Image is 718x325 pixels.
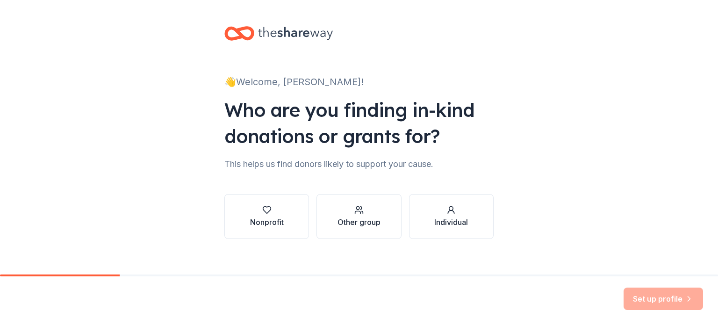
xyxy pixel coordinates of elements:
div: Individual [434,217,468,228]
div: 👋 Welcome, [PERSON_NAME]! [224,74,494,89]
div: Other group [337,217,381,228]
div: Nonprofit [250,217,284,228]
div: This helps us find donors likely to support your cause. [224,157,494,172]
div: Who are you finding in-kind donations or grants for? [224,97,494,149]
button: Nonprofit [224,194,309,239]
button: Other group [316,194,401,239]
button: Individual [409,194,494,239]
